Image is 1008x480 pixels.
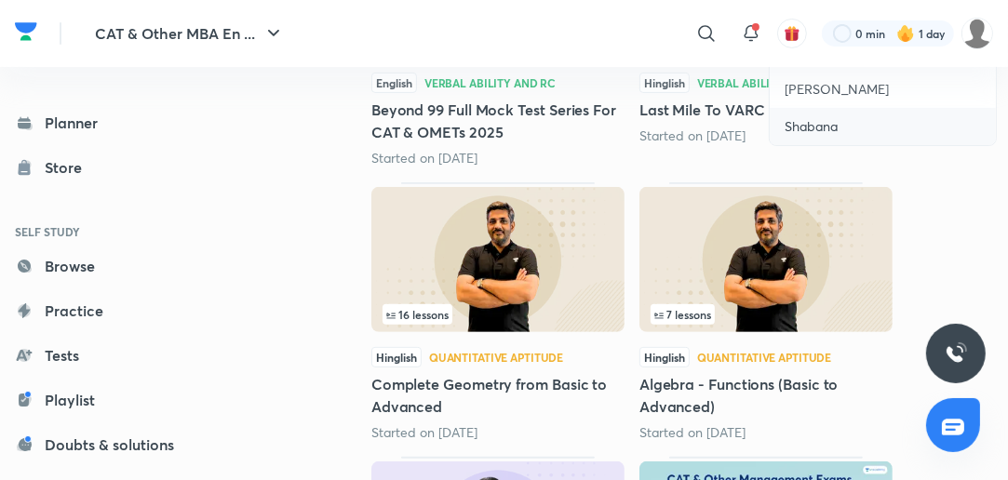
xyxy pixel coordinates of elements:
[15,18,37,46] img: Company Logo
[45,156,93,179] div: Store
[639,187,893,332] img: Thumbnail
[651,304,881,325] div: infosection
[639,127,893,145] div: Started on Sep 1
[770,108,996,145] a: Shabana
[429,352,563,363] div: Quantitative Aptitude
[371,373,625,418] h5: Complete Geometry from Basic to Advanced
[639,99,893,121] h5: Last Mile To VARC
[639,73,690,93] span: Hinglish
[896,24,915,43] img: streak
[639,423,893,442] div: Started on Aug 26
[697,352,831,363] div: Quantitative Aptitude
[639,347,690,367] span: Hinglish
[654,309,711,320] span: 7 lessons
[785,117,838,136] span: Shabana
[639,373,893,418] h5: Algebra - Functions (Basic to Advanced)
[697,77,828,88] div: Verbal Ability and RC
[386,309,449,320] span: 16 lessons
[383,304,613,325] div: infosection
[371,149,625,167] div: Started on Mar 29
[777,19,807,48] button: avatar
[424,77,556,88] div: Verbal Ability and RC
[651,304,881,325] div: left
[770,71,996,108] a: [PERSON_NAME]
[945,342,967,365] img: ttu
[371,73,417,93] span: English
[785,80,889,99] span: [PERSON_NAME]
[371,182,625,441] div: Complete Geometry from Basic to Advanced
[639,182,893,441] div: Algebra - Functions (Basic to Advanced)
[15,18,37,50] a: Company Logo
[371,423,625,442] div: Started on Jul 28
[383,304,613,325] div: infocontainer
[383,304,613,325] div: left
[371,347,422,367] span: Hinglish
[371,99,625,143] h5: Beyond 99 Full Mock Test Series For CAT & OMETs 2025
[84,15,296,52] button: CAT & Other MBA En ...
[651,304,881,325] div: infocontainer
[371,187,625,332] img: Thumbnail
[784,25,800,42] img: avatar
[961,18,993,49] img: Srinjoy Niyogi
